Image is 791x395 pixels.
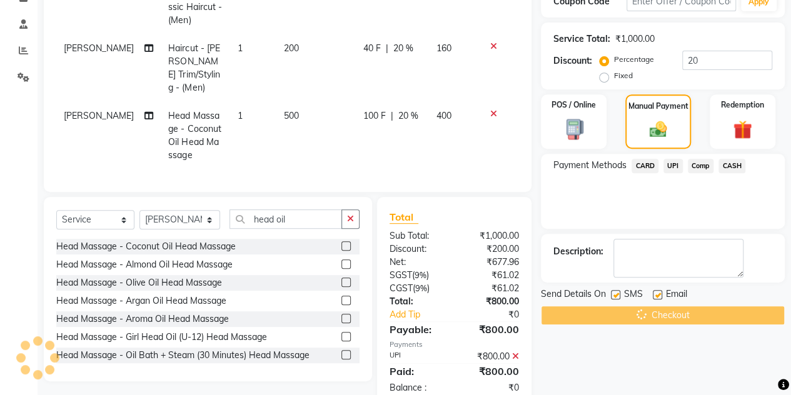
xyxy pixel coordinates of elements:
[380,364,455,379] div: Paid:
[553,245,603,258] div: Description:
[390,339,519,350] div: Payments
[628,101,688,112] label: Manual Payment
[454,364,528,379] div: ₹800.00
[454,381,528,394] div: ₹0
[466,308,528,321] div: ₹0
[553,159,627,172] span: Payment Methods
[56,258,233,271] div: Head Massage - Almond Oil Head Massage
[64,42,134,54] span: [PERSON_NAME]
[558,118,589,141] img: _pos-terminal.svg
[380,256,455,269] div: Net:
[663,159,683,173] span: UPI
[615,32,655,46] div: ₹1,000.00
[390,282,413,294] span: CGST
[363,109,386,122] span: 100 F
[454,322,528,337] div: ₹800.00
[393,42,413,55] span: 20 %
[614,54,654,65] label: Percentage
[238,110,243,121] span: 1
[624,287,643,303] span: SMS
[386,42,388,55] span: |
[56,312,229,326] div: Head Massage - Aroma Oil Head Massage
[666,287,687,303] span: Email
[541,287,606,303] span: Send Details On
[56,276,222,289] div: Head Massage - Olive Oil Head Massage
[553,32,610,46] div: Service Total:
[454,282,528,295] div: ₹61.02
[454,256,528,269] div: ₹677.96
[552,99,596,111] label: POS / Online
[380,269,455,282] div: ( )
[380,242,455,256] div: Discount:
[380,295,455,308] div: Total:
[284,110,299,121] span: 500
[454,295,528,308] div: ₹800.00
[229,209,342,229] input: Search or Scan
[436,42,451,54] span: 160
[380,322,455,337] div: Payable:
[688,159,714,173] span: Comp
[56,349,310,362] div: Head Massage - Oil Bath + Steam (30 Minutes) Head Massage
[390,269,412,281] span: SGST
[614,70,633,81] label: Fixed
[415,283,427,293] span: 9%
[454,229,528,242] div: ₹1,000.00
[727,118,758,141] img: _gift.svg
[238,42,243,54] span: 1
[363,42,381,55] span: 40 F
[454,242,528,256] div: ₹200.00
[454,269,528,282] div: ₹61.02
[391,109,393,122] span: |
[436,110,451,121] span: 400
[56,331,267,344] div: Head Massage - Girl Head Oil (U-12) Head Massage
[64,110,134,121] span: [PERSON_NAME]
[454,350,528,363] div: ₹800.00
[553,54,592,67] div: Discount:
[380,350,455,363] div: UPI
[398,109,418,122] span: 20 %
[56,240,236,253] div: Head Massage - Coconut Oil Head Massage
[284,42,299,54] span: 200
[380,381,455,394] div: Balance :
[168,110,221,161] span: Head Massage - Coconut Oil Head Massage
[718,159,745,173] span: CASH
[56,294,226,307] div: Head Massage - Argan Oil Head Massage
[380,308,466,321] a: Add Tip
[168,42,219,93] span: Haircut - [PERSON_NAME] Trim/Styling - (Men)
[632,159,658,173] span: CARD
[380,229,455,242] div: Sub Total:
[390,211,418,224] span: Total
[415,270,426,280] span: 9%
[644,119,673,139] img: _cash.svg
[380,282,455,295] div: ( )
[721,99,764,111] label: Redemption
